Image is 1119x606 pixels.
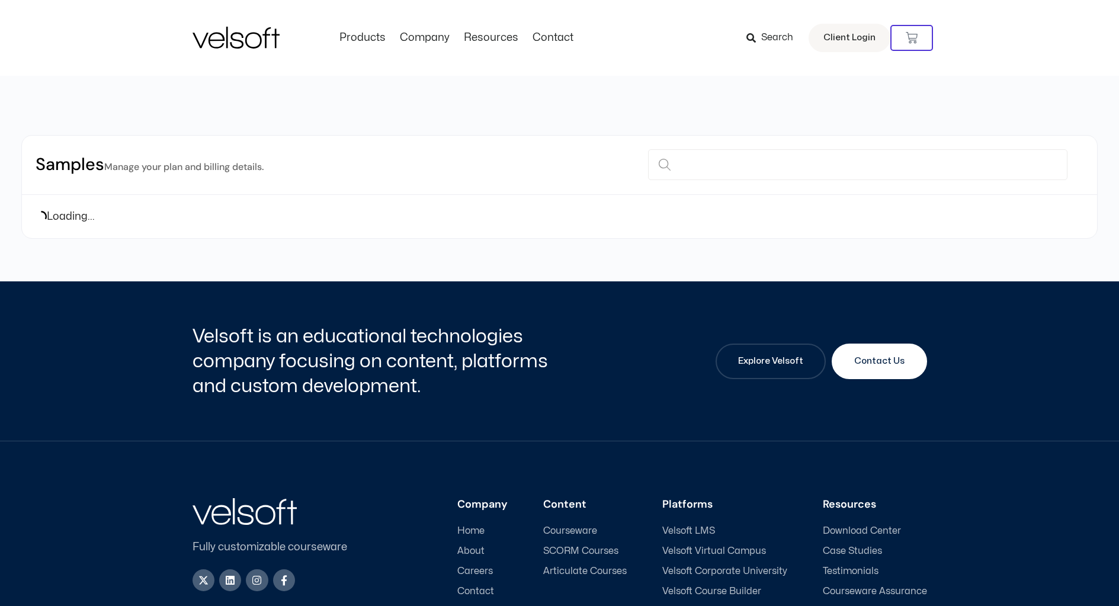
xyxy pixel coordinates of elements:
a: Client Login [809,24,890,52]
span: Case Studies [823,546,882,557]
a: SCORM Courses [543,546,627,557]
nav: Menu [332,31,581,44]
small: Manage your plan and billing details. [104,161,264,173]
a: Case Studies [823,546,927,557]
a: Articulate Courses [543,566,627,577]
span: Explore Velsoft [738,354,803,368]
img: Velsoft Training Materials [193,27,280,49]
a: Velsoft Corporate University [662,566,787,577]
h3: Company [457,498,508,511]
span: Courseware [543,525,597,537]
a: Courseware Assurance [823,586,927,597]
p: Fully customizable courseware [193,539,367,555]
span: About [457,546,485,557]
span: Client Login [823,30,876,46]
h2: Velsoft is an educational technologies company focusing on content, platforms and custom developm... [193,324,557,398]
h3: Platforms [662,498,787,511]
a: Velsoft Virtual Campus [662,546,787,557]
h3: Resources [823,498,927,511]
a: ResourcesMenu Toggle [457,31,525,44]
a: ContactMenu Toggle [525,31,581,44]
a: Careers [457,566,508,577]
a: Download Center [823,525,927,537]
a: Search [746,28,801,48]
a: Velsoft LMS [662,525,787,537]
a: CompanyMenu Toggle [393,31,457,44]
span: Velsoft LMS [662,525,715,537]
span: Careers [457,566,493,577]
span: Contact [457,586,494,597]
span: Velsoft Course Builder [662,586,761,597]
span: Contact Us [854,354,905,368]
a: ProductsMenu Toggle [332,31,393,44]
a: Explore Velsoft [716,344,826,379]
span: Download Center [823,525,901,537]
h2: Samples [36,153,264,177]
a: Contact Us [832,344,927,379]
span: Testimonials [823,566,878,577]
span: Loading... [47,209,95,225]
span: SCORM Courses [543,546,618,557]
span: Home [457,525,485,537]
a: Testimonials [823,566,927,577]
a: Home [457,525,508,537]
h3: Content [543,498,627,511]
span: Velsoft Virtual Campus [662,546,766,557]
a: About [457,546,508,557]
span: Search [761,30,793,46]
a: Velsoft Course Builder [662,586,787,597]
a: Courseware [543,525,627,537]
a: Contact [457,586,508,597]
